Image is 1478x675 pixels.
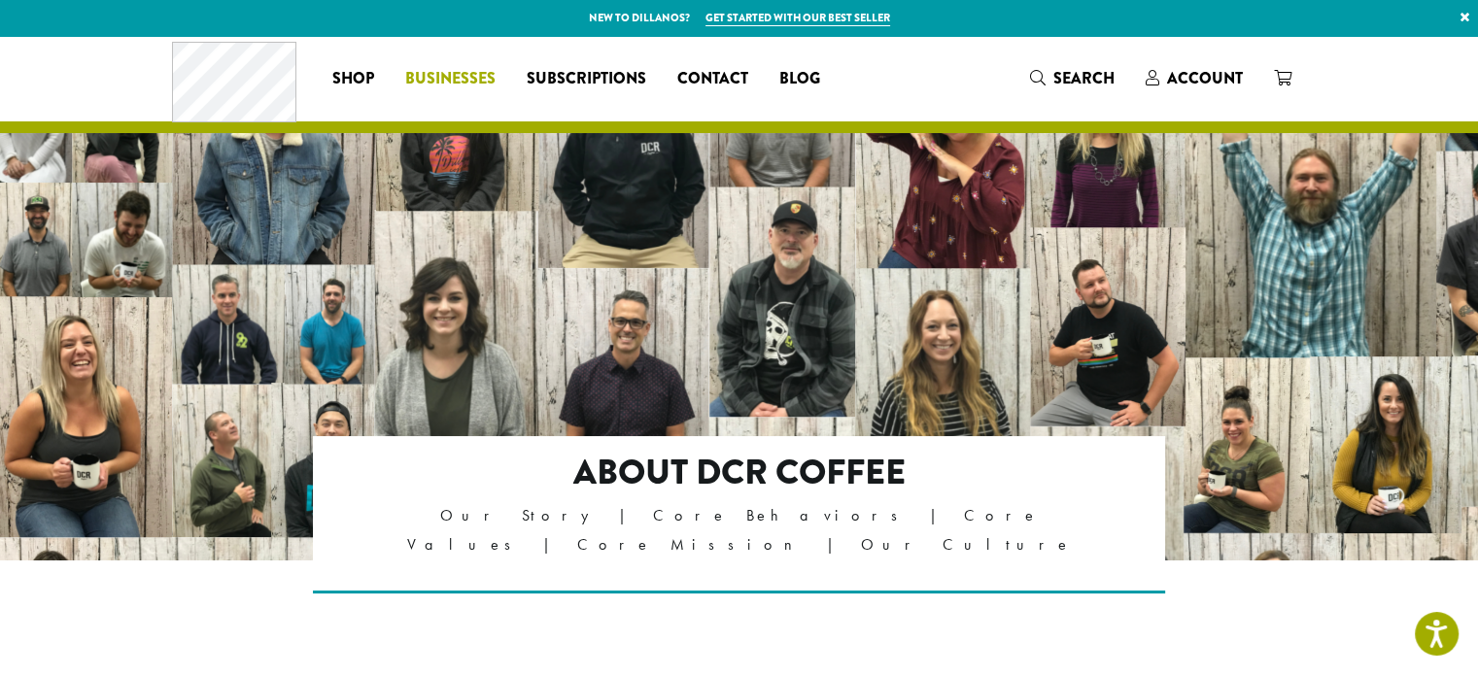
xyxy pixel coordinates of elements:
[317,63,390,94] a: Shop
[332,67,374,91] span: Shop
[1053,67,1115,89] span: Search
[396,501,1082,559] p: Our Story | Core Behaviors | Core Values | Core Mission | Our Culture
[527,67,646,91] span: Subscriptions
[405,67,496,91] span: Businesses
[705,10,890,26] a: Get started with our best seller
[779,67,820,91] span: Blog
[1167,67,1243,89] span: Account
[396,452,1082,493] h2: About DCR Coffee
[1014,62,1130,94] a: Search
[677,67,748,91] span: Contact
